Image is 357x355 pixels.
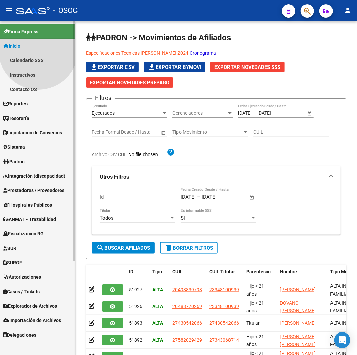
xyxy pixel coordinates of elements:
[152,320,163,326] strong: ALTA
[129,269,133,274] span: ID
[128,152,167,158] input: Archivo CSV CUIL
[152,304,163,309] strong: ALTA
[92,152,128,157] span: Archivo CSV CUIL
[344,6,352,14] mat-icon: person
[92,93,115,103] h3: Filtros
[172,287,202,292] span: 20498839798
[86,50,188,56] a: Especificaciones Técnicas [PERSON_NAME] 2024
[148,64,201,70] span: Exportar Bymovi
[3,158,25,165] span: Padrón
[244,265,277,287] datatable-header-cell: Parentesco
[92,242,155,254] button: Buscar Afiliados
[3,28,38,35] span: Firma Express
[152,287,163,292] strong: ALTA
[248,194,256,202] button: Open calendar
[3,216,56,223] span: ANMAT - Trazabilidad
[3,302,57,310] span: Explorador de Archivos
[148,63,156,71] mat-icon: file_download
[90,63,98,71] mat-icon: file_download
[246,334,264,347] span: Hijo < 21 años
[92,129,116,135] input: Fecha inicio
[90,80,169,86] span: Exportar Novedades Prepago
[3,273,41,281] span: Autorizaciones
[100,215,114,221] span: Todos
[181,215,185,221] span: Si
[129,320,142,326] span: 51893
[280,334,316,347] span: [PERSON_NAME] [PERSON_NAME]
[90,64,135,70] span: Exportar CSV
[3,100,28,107] span: Reportes
[280,287,316,292] span: [PERSON_NAME]
[209,320,239,326] span: 27430542066
[280,300,316,321] span: DOVANO [PERSON_NAME] [PERSON_NAME]
[257,110,290,116] input: Fecha fin
[86,77,173,88] button: Exportar Novedades Prepago
[165,243,173,252] mat-icon: delete
[160,129,167,136] button: Open calendar
[280,269,297,274] span: Nombre
[3,187,64,194] span: Prestadores / Proveedores
[172,320,202,326] span: 27430542066
[209,287,239,292] span: 23348100939
[165,245,213,251] span: Borrar Filtros
[246,269,271,274] span: Parentesco
[3,317,61,324] span: Importación de Archivos
[280,320,316,326] span: [PERSON_NAME]
[122,129,155,135] input: Fecha fin
[246,300,264,313] span: Hijo < 21 años
[202,194,234,200] input: Fecha fin
[129,337,142,343] span: 51892
[86,49,346,57] p: -
[167,148,175,156] mat-icon: help
[3,331,36,339] span: Delegaciones
[207,265,244,287] datatable-header-cell: CUIL Titular
[3,115,29,122] span: Tesorería
[96,245,150,251] span: Buscar Afiliados
[5,6,13,14] mat-icon: menu
[306,109,313,117] button: Open calendar
[3,172,65,180] span: Integración (discapacidad)
[209,269,235,274] span: CUIL Titular
[92,110,115,116] span: Ejecutados
[3,245,16,252] span: SUR
[53,3,78,18] span: - OSOC
[172,304,202,309] span: 20488770269
[238,110,252,116] input: Fecha inicio
[172,337,202,343] span: 27582029429
[181,194,196,200] input: Fecha inicio
[209,304,239,309] span: 23348100939
[246,283,264,297] span: Hijo < 21 años
[92,188,341,235] div: Otros Filtros
[126,265,150,287] datatable-header-cell: ID
[86,33,231,42] span: PADRON -> Movimientos de Afiliados
[152,269,162,274] span: Tipo
[150,265,170,287] datatable-header-cell: Tipo
[246,320,260,326] span: Titular
[86,62,139,72] button: Exportar CSV
[129,287,142,292] span: 51927
[334,332,350,348] div: Open Intercom Messenger
[92,166,341,188] mat-expansion-panel-header: Otros Filtros
[277,265,327,287] datatable-header-cell: Nombre
[209,337,239,343] span: 27343068714
[210,62,285,72] button: Exportar Novedades SSS
[100,173,129,181] strong: Otros Filtros
[96,243,104,252] mat-icon: search
[3,42,20,50] span: Inicio
[3,288,40,295] span: Casos / Tickets
[3,201,52,209] span: Hospitales Públicos
[152,337,163,343] strong: ALTA
[214,64,280,70] span: Exportar Novedades SSS
[172,110,227,116] span: Gerenciadores
[160,242,218,254] button: Borrar Filtros
[190,50,216,56] a: Cronograma
[172,269,183,274] span: CUIL
[3,129,62,136] span: Liquidación de Convenios
[129,304,142,309] span: 51926
[144,62,205,72] button: Exportar Bymovi
[172,129,242,135] span: Tipo Movimiento
[3,143,25,151] span: Sistema
[170,265,207,287] datatable-header-cell: CUIL
[253,110,256,116] span: –
[197,194,200,200] span: –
